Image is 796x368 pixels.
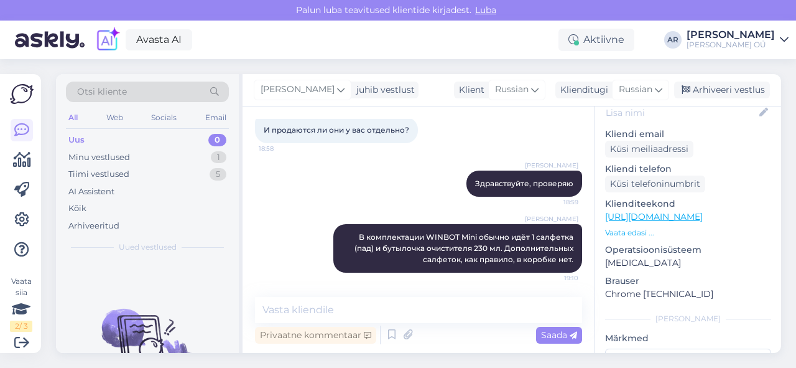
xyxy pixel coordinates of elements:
img: explore-ai [95,27,121,53]
span: [PERSON_NAME] [261,83,335,97]
div: [PERSON_NAME] [605,313,771,324]
span: Otsi kliente [77,85,127,98]
div: [PERSON_NAME] [687,30,775,40]
div: Klienditugi [555,83,608,97]
span: Здравствуйте, проверяю [475,179,573,188]
span: Saada [541,329,577,341]
span: И продаются ли они у вас отдельно? [264,125,409,134]
div: Web [104,110,126,126]
img: Askly Logo [10,84,34,104]
a: [URL][DOMAIN_NAME] [605,211,703,222]
div: Aktiivne [558,29,634,51]
a: Avasta AI [126,29,192,50]
div: Arhiveeritud [68,220,119,232]
p: Operatsioonisüsteem [605,243,771,257]
div: juhib vestlust [351,83,415,97]
p: Vaata edasi ... [605,227,771,238]
span: 18:59 [532,197,578,207]
div: 1 [211,151,226,164]
div: Email [203,110,229,126]
span: Luba [471,4,500,16]
div: All [66,110,80,126]
p: Märkmed [605,332,771,345]
span: [PERSON_NAME] [525,214,578,224]
a: [PERSON_NAME][PERSON_NAME] OÜ [687,30,789,50]
span: Russian [619,83,652,97]
span: [PERSON_NAME] [525,161,578,170]
div: 0 [208,134,226,146]
p: Kliendi telefon [605,163,771,176]
p: Kliendi email [605,128,771,141]
div: 5 [210,168,226,181]
span: В комплектации WINBOT Mini обычно идёт 1 салфетка (пад) и бутылочка очистителя 230 мл. Дополнител... [354,232,575,264]
div: Küsi meiliaadressi [605,141,693,158]
div: 2 / 3 [10,321,32,332]
p: Brauser [605,275,771,288]
div: Tiimi vestlused [68,168,129,181]
div: Arhiveeri vestlus [674,82,770,98]
div: Uus [68,134,85,146]
div: Küsi telefoninumbrit [605,176,705,192]
div: AI Assistent [68,186,114,198]
div: Minu vestlused [68,151,130,164]
div: Socials [149,110,179,126]
div: [PERSON_NAME] OÜ [687,40,775,50]
p: Chrome [TECHNICAL_ID] [605,288,771,301]
p: Klienditeekond [605,197,771,210]
p: [MEDICAL_DATA] [605,257,771,270]
div: Klient [454,83,484,97]
span: Russian [495,83,529,97]
div: Kõik [68,202,86,215]
span: 19:10 [532,273,578,283]
span: Uued vestlused [119,242,177,253]
div: Vaata siia [10,276,32,332]
input: Lisa nimi [606,106,757,120]
span: 18:58 [259,144,305,153]
div: Privaatne kommentaar [255,327,376,344]
div: AR [664,31,682,49]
